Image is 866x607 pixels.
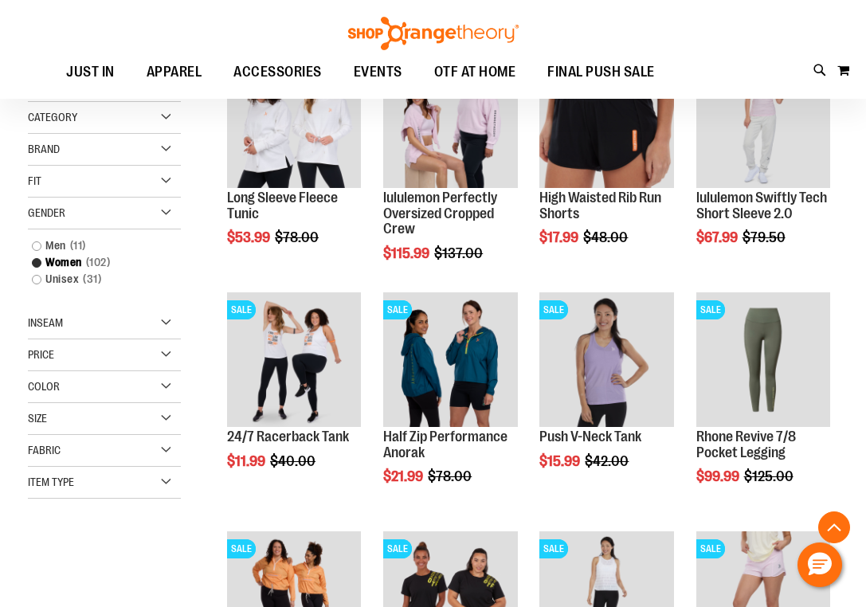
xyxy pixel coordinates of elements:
[227,292,361,429] a: 24/7 Racerback TankSALESALE
[696,300,725,319] span: SALE
[28,143,60,155] span: Brand
[79,271,105,288] span: 31
[696,468,742,484] span: $99.99
[383,292,517,429] a: Half Zip Performance AnorakSALESALE
[275,229,321,245] span: $78.00
[428,468,474,484] span: $78.00
[539,53,673,187] img: High Waisted Rib Run Shorts
[383,468,425,484] span: $21.99
[531,284,681,509] div: product
[227,300,256,319] span: SALE
[338,54,418,91] a: EVENTS
[383,190,497,237] a: lululemon Perfectly Oversized Cropped Crew
[539,300,568,319] span: SALE
[227,429,349,444] a: 24/7 Racerback Tank
[24,271,170,288] a: Unisex31
[28,348,54,361] span: Price
[375,284,525,525] div: product
[28,412,47,425] span: Size
[539,292,673,426] img: Product image for Push V-Neck Tank
[434,54,516,90] span: OTF AT HOME
[28,316,63,329] span: Inseam
[66,237,90,254] span: 11
[131,54,218,91] a: APPAREL
[434,245,485,261] span: $137.00
[383,429,507,460] a: Half Zip Performance Anorak
[383,539,412,558] span: SALE
[743,229,788,245] span: $79.50
[217,54,338,91] a: ACCESSORIES
[531,45,681,286] div: product
[696,539,725,558] span: SALE
[227,53,361,187] img: Product image for Fleece Long Sleeve
[383,245,432,261] span: $115.99
[28,174,41,187] span: Fit
[539,453,582,469] span: $15.99
[539,429,641,444] a: Push V-Neck Tank
[28,476,74,488] span: Item Type
[219,284,369,509] div: product
[227,453,268,469] span: $11.99
[233,54,322,90] span: ACCESSORIES
[696,292,830,426] img: Rhone Revive 7/8 Pocket Legging
[219,45,369,286] div: product
[28,380,60,393] span: Color
[531,54,671,90] a: FINAL PUSH SALE
[354,54,402,90] span: EVENTS
[696,53,830,190] a: lululemon Swiftly Tech Short Sleeve 2.0SALESALE
[696,429,796,460] a: Rhone Revive 7/8 Pocket Legging
[28,444,61,456] span: Fabric
[418,54,532,91] a: OTF AT HOME
[346,17,521,50] img: Shop Orangetheory
[147,54,202,90] span: APPAREL
[50,54,131,91] a: JUST IN
[696,292,830,429] a: Rhone Revive 7/8 Pocket LeggingSALESALE
[688,45,838,286] div: product
[539,229,581,245] span: $17.99
[547,54,655,90] span: FINAL PUSH SALE
[28,111,77,123] span: Category
[696,190,827,221] a: lululemon Swiftly Tech Short Sleeve 2.0
[383,300,412,319] span: SALE
[539,53,673,190] a: High Waisted Rib Run ShortsSALESALE
[539,292,673,429] a: Product image for Push V-Neck TankSALESALE
[227,190,338,221] a: Long Sleeve Fleece Tunic
[797,542,842,587] button: Hello, have a question? Let’s chat.
[227,292,361,426] img: 24/7 Racerback Tank
[744,468,796,484] span: $125.00
[24,254,170,271] a: Women102
[24,237,170,254] a: Men11
[82,254,115,271] span: 102
[539,190,661,221] a: High Waisted Rib Run Shorts
[375,45,525,302] div: product
[696,53,830,187] img: lululemon Swiftly Tech Short Sleeve 2.0
[383,292,517,426] img: Half Zip Performance Anorak
[383,53,517,190] a: lululemon Perfectly Oversized Cropped CrewSALESALE
[227,229,272,245] span: $53.99
[66,54,115,90] span: JUST IN
[818,511,850,543] button: Back To Top
[583,229,630,245] span: $48.00
[227,539,256,558] span: SALE
[270,453,318,469] span: $40.00
[688,284,838,525] div: product
[539,539,568,558] span: SALE
[585,453,631,469] span: $42.00
[28,206,65,219] span: Gender
[383,53,517,187] img: lululemon Perfectly Oversized Cropped Crew
[227,53,361,190] a: Product image for Fleece Long SleeveSALESALE
[696,229,740,245] span: $67.99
